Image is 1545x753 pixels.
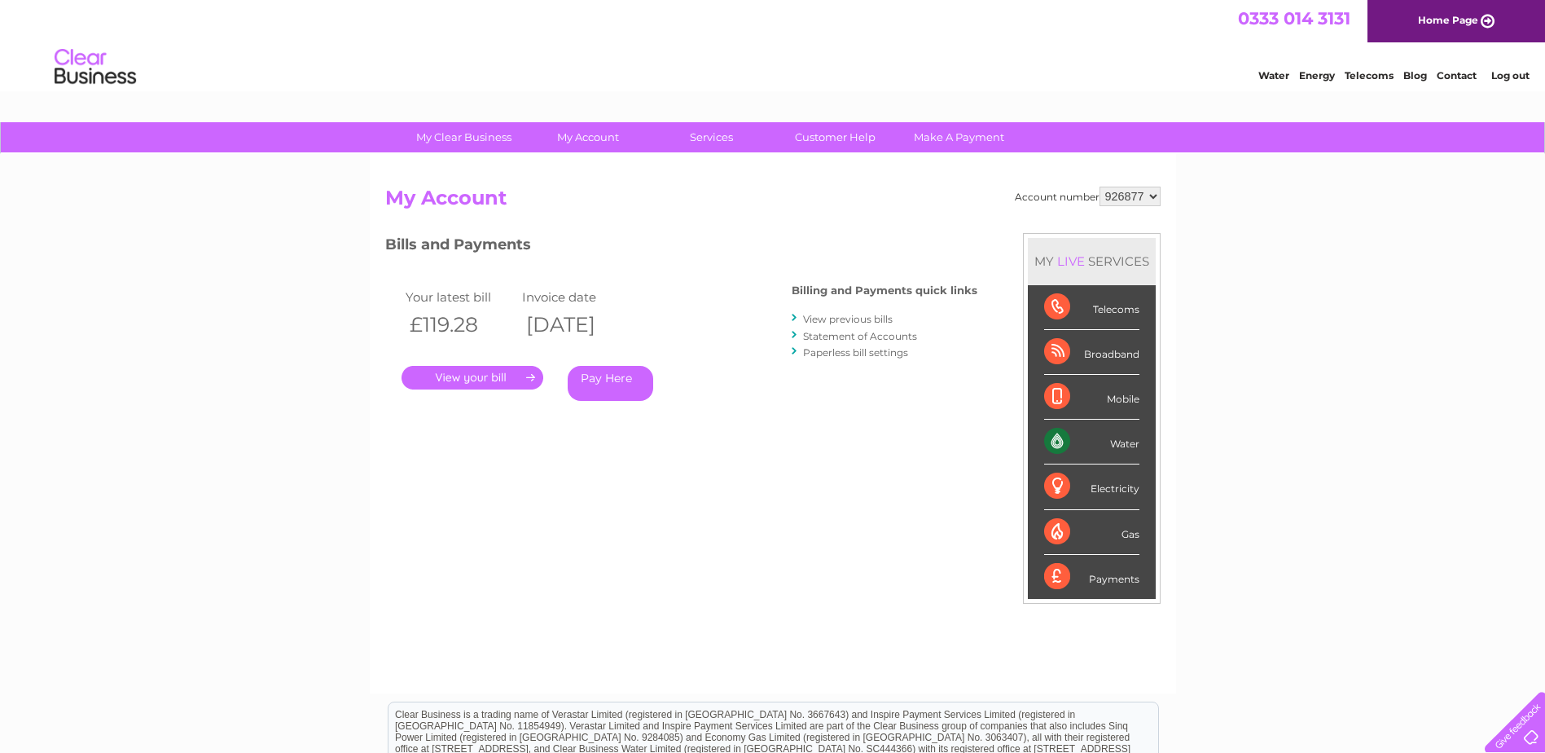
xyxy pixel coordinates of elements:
[54,42,137,92] img: logo.png
[402,286,519,308] td: Your latest bill
[1437,69,1477,81] a: Contact
[1491,69,1530,81] a: Log out
[1054,253,1088,269] div: LIVE
[803,330,917,342] a: Statement of Accounts
[1044,465,1139,509] div: Electricity
[402,366,543,390] a: .
[803,346,908,359] a: Paperless bill settings
[1403,69,1427,81] a: Blog
[402,308,519,341] th: £119.28
[768,122,902,152] a: Customer Help
[1238,8,1350,29] a: 0333 014 3131
[792,284,977,297] h4: Billing and Payments quick links
[388,9,1158,79] div: Clear Business is a trading name of Verastar Limited (registered in [GEOGRAPHIC_DATA] No. 3667643...
[385,187,1161,218] h2: My Account
[568,366,653,401] a: Pay Here
[1044,285,1139,330] div: Telecoms
[803,313,893,325] a: View previous bills
[644,122,779,152] a: Services
[1044,420,1139,465] div: Water
[518,308,635,341] th: [DATE]
[1044,510,1139,555] div: Gas
[1345,69,1394,81] a: Telecoms
[1028,238,1156,284] div: MY SERVICES
[1044,330,1139,375] div: Broadband
[1299,69,1335,81] a: Energy
[397,122,531,152] a: My Clear Business
[1015,187,1161,206] div: Account number
[385,233,977,262] h3: Bills and Payments
[1044,555,1139,599] div: Payments
[1258,69,1289,81] a: Water
[1044,375,1139,420] div: Mobile
[520,122,655,152] a: My Account
[518,286,635,308] td: Invoice date
[892,122,1026,152] a: Make A Payment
